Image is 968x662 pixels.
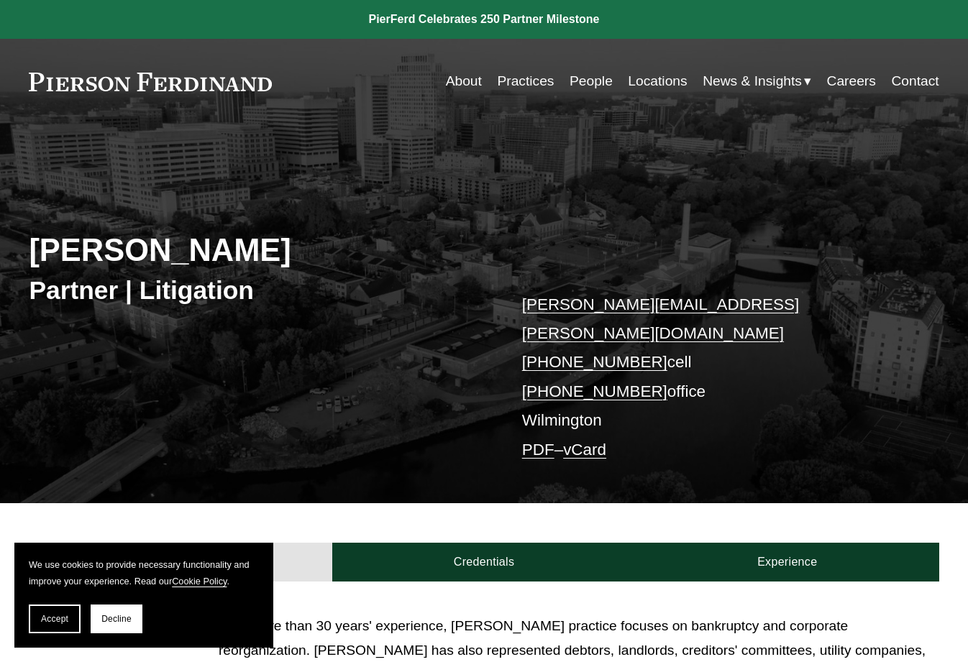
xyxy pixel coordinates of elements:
a: vCard [563,441,606,459]
a: About [446,68,482,95]
p: cell office Wilmington – [522,290,901,465]
button: Decline [91,604,142,633]
h3: Partner | Litigation [29,275,484,306]
a: Contact [891,68,939,95]
a: People [570,68,613,95]
a: folder dropdown [703,68,811,95]
a: [PHONE_NUMBER] [522,382,667,400]
span: Accept [41,614,68,624]
section: Cookie banner [14,543,273,648]
a: PDF [522,441,554,459]
span: News & Insights [703,69,802,94]
button: Accept [29,604,81,633]
a: Locations [628,68,687,95]
a: Credentials [332,543,636,581]
a: [PERSON_NAME][EMAIL_ADDRESS][PERSON_NAME][DOMAIN_NAME] [522,295,800,342]
a: [PHONE_NUMBER] [522,353,667,371]
a: Cookie Policy [172,576,227,587]
a: Careers [827,68,876,95]
span: Decline [101,614,132,624]
p: We use cookies to provide necessary functionality and improve your experience. Read our . [29,557,259,590]
a: Experience [636,543,939,581]
h2: [PERSON_NAME] [29,231,484,270]
a: Practices [497,68,554,95]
